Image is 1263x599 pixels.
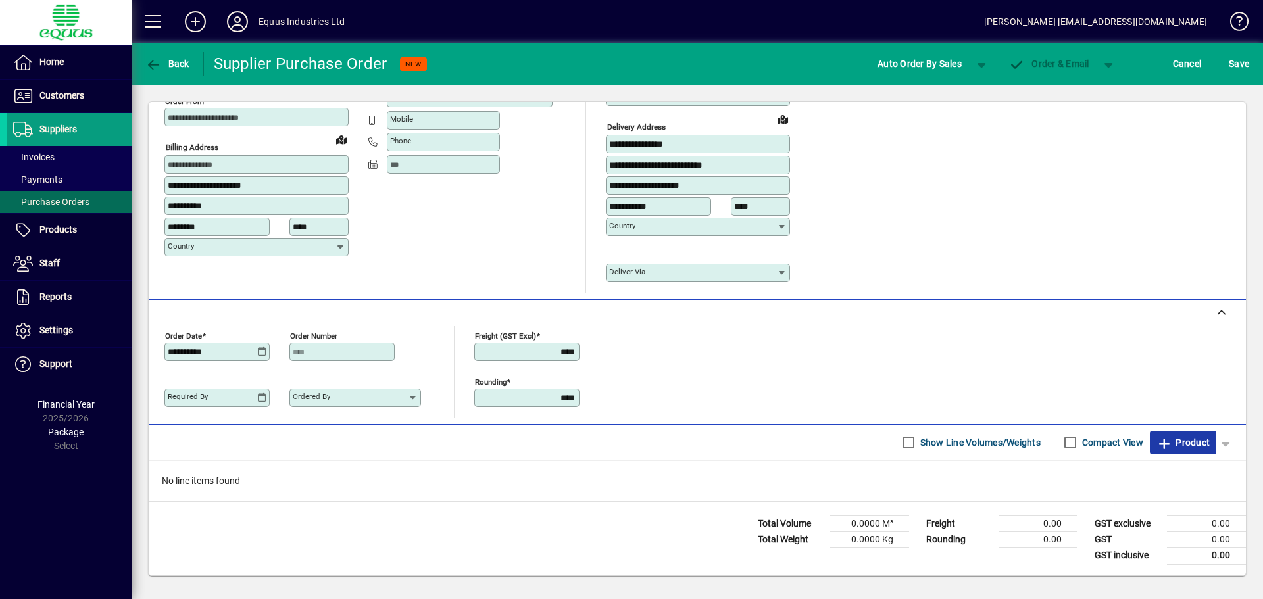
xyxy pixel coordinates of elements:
[1220,3,1247,45] a: Knowledge Base
[1170,52,1205,76] button: Cancel
[13,152,55,162] span: Invoices
[830,515,909,531] td: 0.0000 M³
[751,515,830,531] td: Total Volume
[214,53,387,74] div: Supplier Purchase Order
[830,531,909,547] td: 0.0000 Kg
[999,515,1077,531] td: 0.00
[37,399,95,410] span: Financial Year
[13,174,62,185] span: Payments
[7,314,132,347] a: Settings
[145,59,189,69] span: Back
[920,531,999,547] td: Rounding
[1226,52,1252,76] button: Save
[39,325,73,335] span: Settings
[1079,436,1143,449] label: Compact View
[405,60,422,68] span: NEW
[39,258,60,268] span: Staff
[39,291,72,302] span: Reports
[1167,547,1246,563] td: 0.00
[7,281,132,314] a: Reports
[168,392,208,401] mat-label: Required by
[772,108,793,130] a: View on map
[13,197,89,207] span: Purchase Orders
[475,377,507,386] mat-label: Rounding
[920,515,999,531] td: Freight
[7,214,132,247] a: Products
[39,57,64,67] span: Home
[918,436,1041,449] label: Show Line Volumes/Weights
[7,348,132,381] a: Support
[39,90,84,101] span: Customers
[1167,531,1246,547] td: 0.00
[39,358,72,369] span: Support
[7,46,132,79] a: Home
[390,114,413,124] mat-label: Mobile
[871,52,968,76] button: Auto Order By Sales
[390,136,411,145] mat-label: Phone
[1003,52,1096,76] button: Order & Email
[1088,547,1167,563] td: GST inclusive
[39,224,77,235] span: Products
[168,241,194,251] mat-label: Country
[7,80,132,112] a: Customers
[878,53,962,74] span: Auto Order By Sales
[165,331,202,340] mat-label: Order date
[142,52,193,76] button: Back
[293,392,330,401] mat-label: Ordered by
[1088,531,1167,547] td: GST
[609,221,635,230] mat-label: Country
[259,11,345,32] div: Equus Industries Ltd
[174,10,216,34] button: Add
[1088,515,1167,531] td: GST exclusive
[1173,53,1202,74] span: Cancel
[7,168,132,191] a: Payments
[475,331,536,340] mat-label: Freight (GST excl)
[7,247,132,280] a: Staff
[216,10,259,34] button: Profile
[7,191,132,213] a: Purchase Orders
[48,427,84,437] span: Package
[999,531,1077,547] td: 0.00
[1150,431,1216,454] button: Product
[1156,432,1210,453] span: Product
[331,129,352,150] a: View on map
[751,531,830,547] td: Total Weight
[149,461,1246,501] div: No line items found
[1167,515,1246,531] td: 0.00
[290,331,337,340] mat-label: Order number
[1009,59,1089,69] span: Order & Email
[984,11,1207,32] div: [PERSON_NAME] [EMAIL_ADDRESS][DOMAIN_NAME]
[39,124,77,134] span: Suppliers
[1229,53,1249,74] span: ave
[1229,59,1234,69] span: S
[132,52,204,76] app-page-header-button: Back
[7,146,132,168] a: Invoices
[609,267,645,276] mat-label: Deliver via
